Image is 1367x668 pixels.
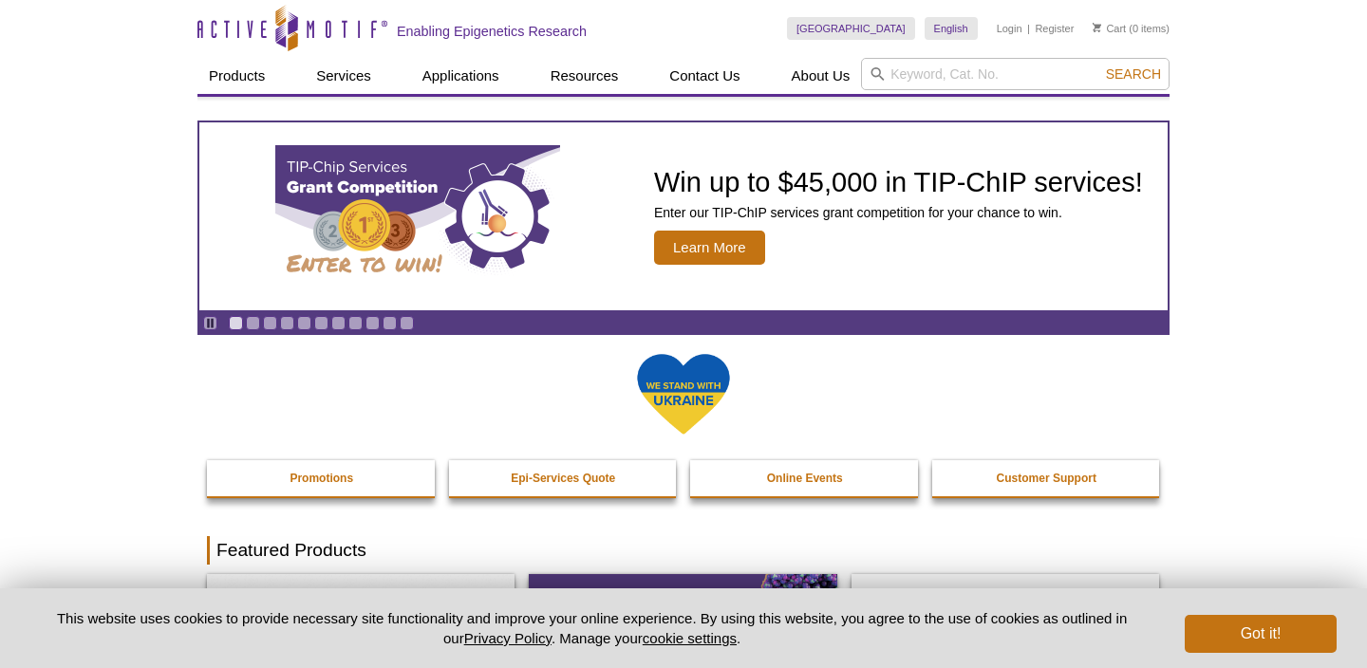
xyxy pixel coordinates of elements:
[246,316,260,330] a: Go to slide 2
[263,316,277,330] a: Go to slide 3
[1027,17,1030,40] li: |
[449,460,679,496] a: Epi-Services Quote
[348,316,363,330] a: Go to slide 8
[1035,22,1074,35] a: Register
[464,630,552,646] a: Privacy Policy
[1100,65,1167,83] button: Search
[305,58,383,94] a: Services
[280,316,294,330] a: Go to slide 4
[297,316,311,330] a: Go to slide 5
[643,630,737,646] button: cookie settings
[767,472,843,485] strong: Online Events
[397,23,587,40] h2: Enabling Epigenetics Research
[199,122,1168,310] article: TIP-ChIP Services Grant Competition
[654,168,1143,196] h2: Win up to $45,000 in TIP-ChIP services!
[1093,22,1126,35] a: Cart
[1093,17,1170,40] li: (0 items)
[30,608,1153,648] p: This website uses cookies to provide necessary site functionality and improve your online experie...
[383,316,397,330] a: Go to slide 10
[925,17,978,40] a: English
[539,58,630,94] a: Resources
[331,316,346,330] a: Go to slide 7
[780,58,862,94] a: About Us
[654,204,1143,221] p: Enter our TIP-ChIP services grant competition for your chance to win.
[365,316,380,330] a: Go to slide 9
[997,22,1022,35] a: Login
[1185,615,1337,653] button: Got it!
[654,231,765,265] span: Learn More
[207,460,437,496] a: Promotions
[658,58,751,94] a: Contact Us
[203,316,217,330] a: Toggle autoplay
[690,460,920,496] a: Online Events
[861,58,1170,90] input: Keyword, Cat. No.
[199,122,1168,310] a: TIP-ChIP Services Grant Competition Win up to $45,000 in TIP-ChIP services! Enter our TIP-ChIP se...
[932,460,1162,496] a: Customer Support
[1093,23,1101,32] img: Your Cart
[229,316,243,330] a: Go to slide 1
[197,58,276,94] a: Products
[400,316,414,330] a: Go to slide 11
[207,536,1160,565] h2: Featured Products
[275,145,560,288] img: TIP-ChIP Services Grant Competition
[636,352,731,436] img: We Stand With Ukraine
[787,17,915,40] a: [GEOGRAPHIC_DATA]
[411,58,511,94] a: Applications
[290,472,353,485] strong: Promotions
[997,472,1096,485] strong: Customer Support
[1106,66,1161,82] span: Search
[314,316,328,330] a: Go to slide 6
[511,472,615,485] strong: Epi-Services Quote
